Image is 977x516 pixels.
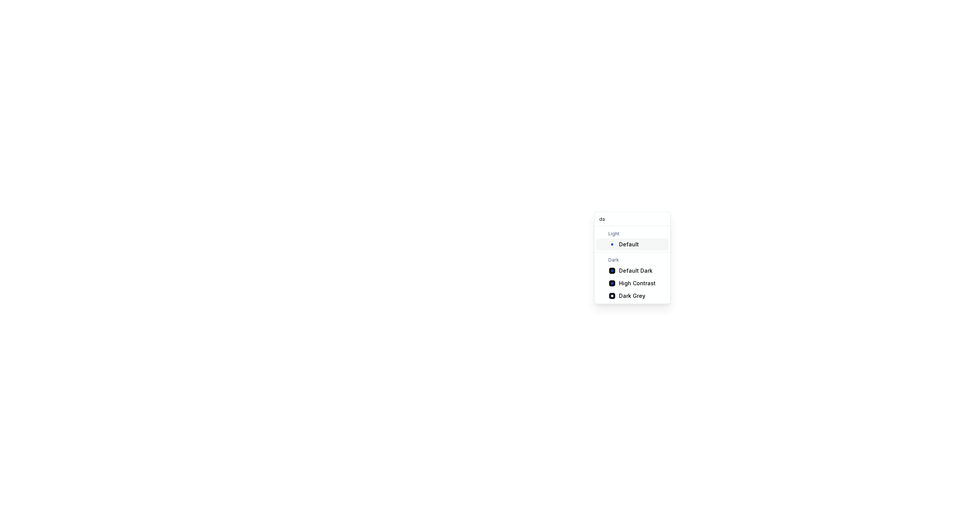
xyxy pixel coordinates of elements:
[595,212,670,226] input: Search themes...
[596,231,669,237] div: Light
[619,267,653,275] div: Default Dark
[595,226,670,304] div: Search themes...
[619,292,645,300] div: Dark Grey
[596,257,669,263] div: Dark
[619,280,656,287] div: High Contrast
[619,241,639,248] div: Default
